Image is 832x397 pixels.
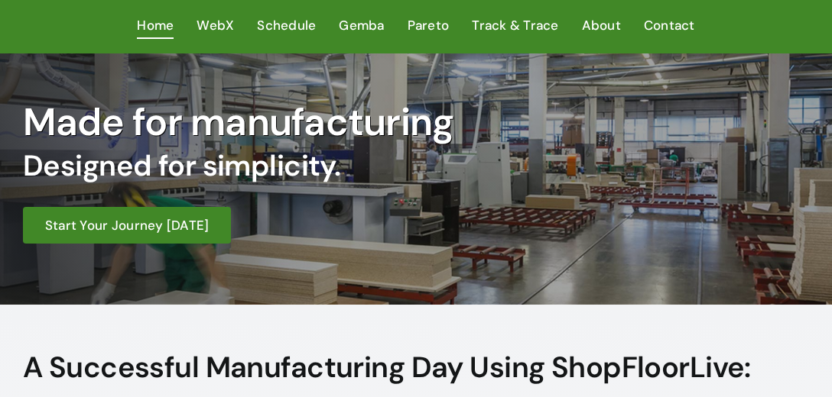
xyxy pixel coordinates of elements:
span: About [582,15,621,37]
a: WebX [197,15,234,38]
h2: Designed for simplicity. [23,149,605,184]
span: Using ShopFloorLive: [470,348,751,386]
span: Home [137,15,174,37]
span: Contact [644,15,695,37]
span: Gemba [339,15,384,37]
span: Pareto [408,15,450,37]
a: Contact [644,15,695,38]
a: About [582,15,621,38]
a: Home [137,15,174,38]
a: Start Your Journey [DATE] [23,207,231,244]
a: Pareto [408,15,450,38]
span: Schedule [257,15,316,37]
span: A Successful Manufacturing Day [23,350,463,386]
span: Track & Trace [472,15,558,37]
a: Track & Trace [472,15,558,38]
span: Start Your Journey [DATE] [45,217,209,234]
h1: Made for manufacturing [23,99,605,145]
a: Gemba [339,15,384,38]
a: Schedule [257,15,316,38]
span: WebX [197,15,234,37]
